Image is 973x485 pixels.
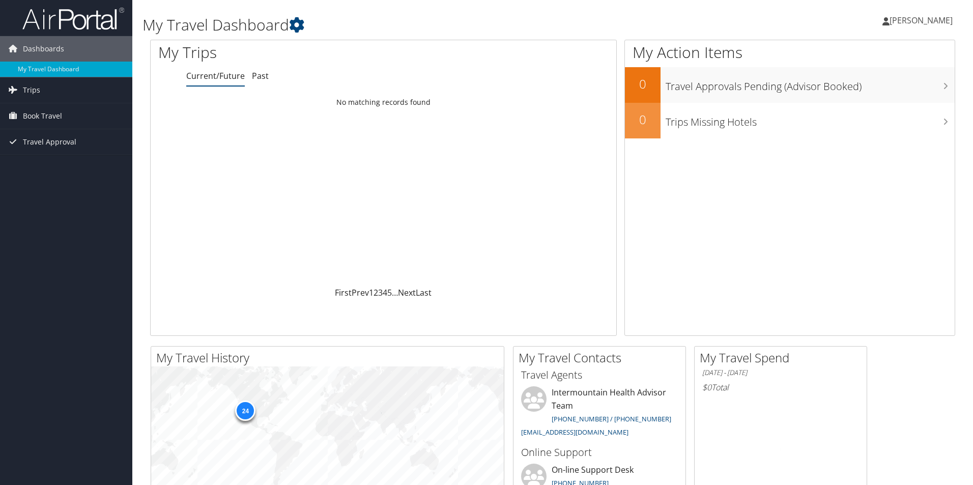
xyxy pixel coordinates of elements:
td: No matching records found [151,93,616,111]
a: [PERSON_NAME] [882,5,963,36]
a: 1 [369,287,374,298]
h3: Travel Agents [521,368,678,382]
img: airportal-logo.png [22,7,124,31]
span: Book Travel [23,103,62,129]
h3: Online Support [521,445,678,460]
h3: Travel Approvals Pending (Advisor Booked) [666,74,955,94]
span: Travel Approval [23,129,76,155]
h1: My Travel Dashboard [142,14,690,36]
h2: My Travel Contacts [519,349,685,366]
span: [PERSON_NAME] [890,15,953,26]
li: Intermountain Health Advisor Team [516,386,683,441]
span: … [392,287,398,298]
h6: Total [702,382,859,393]
a: [EMAIL_ADDRESS][DOMAIN_NAME] [521,427,628,437]
h2: 0 [625,111,661,128]
a: 0Travel Approvals Pending (Advisor Booked) [625,67,955,103]
a: 4 [383,287,387,298]
a: Next [398,287,416,298]
span: Trips [23,77,40,103]
h2: 0 [625,75,661,93]
a: 3 [378,287,383,298]
span: Dashboards [23,36,64,62]
a: 0Trips Missing Hotels [625,103,955,138]
a: [PHONE_NUMBER] / [PHONE_NUMBER] [552,414,671,423]
div: 24 [235,401,255,421]
a: Prev [352,287,369,298]
a: Last [416,287,432,298]
h3: Trips Missing Hotels [666,110,955,129]
a: Current/Future [186,70,245,81]
h1: My Trips [158,42,415,63]
span: $0 [702,382,711,393]
h2: My Travel History [156,349,504,366]
h2: My Travel Spend [700,349,867,366]
h6: [DATE] - [DATE] [702,368,859,378]
a: 2 [374,287,378,298]
a: 5 [387,287,392,298]
a: Past [252,70,269,81]
h1: My Action Items [625,42,955,63]
a: First [335,287,352,298]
